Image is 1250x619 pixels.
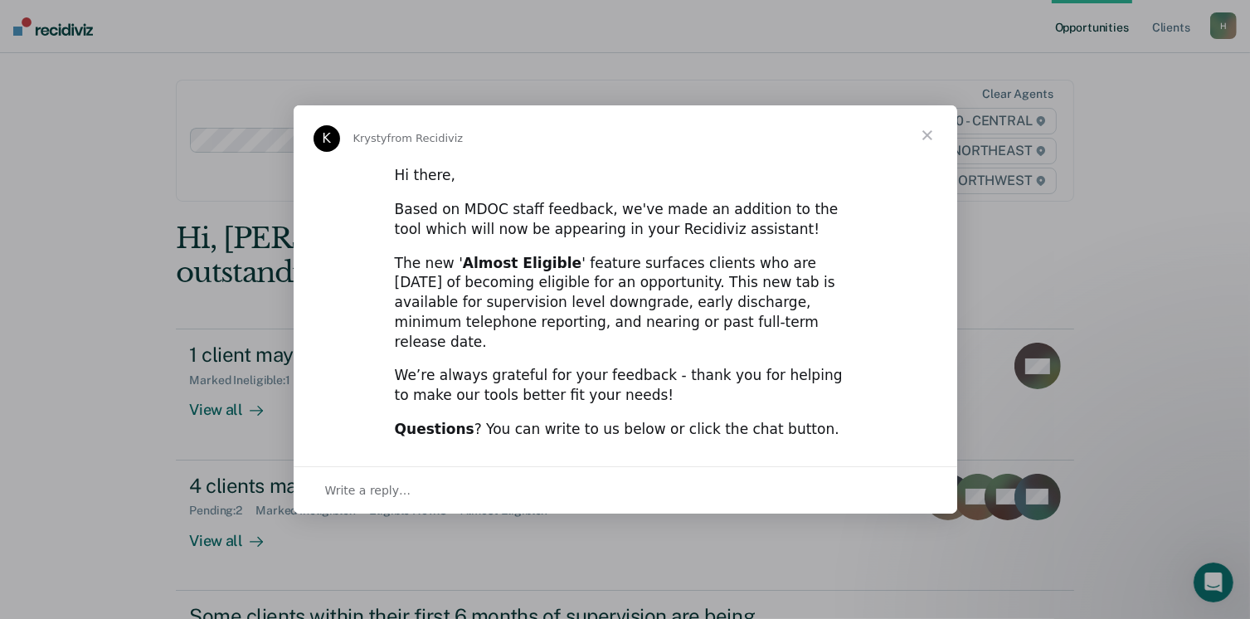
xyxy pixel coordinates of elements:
span: Close [897,105,957,165]
span: Krysty [353,132,387,144]
div: Profile image for Krysty [314,125,340,152]
div: Hi there, [395,166,856,186]
span: from Recidiviz [387,132,464,144]
b: Almost Eligible [463,255,581,271]
div: The new ' ' feature surfaces clients who are [DATE] of becoming eligible for an opportunity. This... [395,254,856,353]
span: Write a reply… [325,480,411,501]
div: We’re always grateful for your feedback - thank you for helping to make our tools better fit your... [395,366,856,406]
div: ? You can write to us below or click the chat button. [395,420,856,440]
b: Questions [395,421,474,437]
div: Based on MDOC staff feedback, we've made an addition to the tool which will now be appearing in y... [395,200,856,240]
div: Open conversation and reply [294,466,957,514]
